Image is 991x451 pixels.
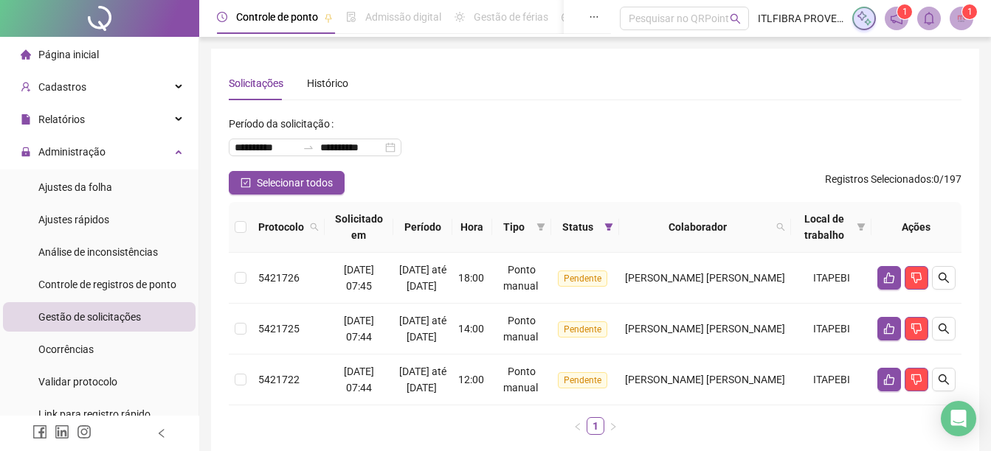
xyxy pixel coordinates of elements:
[625,374,785,385] span: [PERSON_NAME] [PERSON_NAME]
[587,417,604,435] li: 1
[38,214,109,225] span: Ajustes rápidos
[38,49,99,60] span: Página inicial
[38,113,85,125] span: Relatórios
[452,202,492,253] th: Hora
[236,11,318,23] span: Controle de ponto
[589,12,599,22] span: ellipsis
[503,315,538,343] span: Ponto manual
[558,372,607,388] span: Pendente
[303,141,314,153] span: to
[399,264,446,292] span: [DATE] até [DATE]
[229,112,339,136] label: Período da solicitação
[558,321,607,338] span: Pendente
[911,272,922,284] span: dislike
[825,171,961,195] span: : 0 / 197
[938,272,950,284] span: search
[503,264,538,292] span: Ponto manual
[883,374,895,385] span: like
[922,12,936,25] span: bell
[883,323,895,335] span: like
[38,376,117,388] span: Validar protocolo
[258,323,300,335] span: 5421725
[557,219,598,235] span: Status
[258,374,300,385] span: 5421722
[258,272,300,284] span: 5421726
[791,253,871,304] td: ITAPEBI
[241,178,251,188] span: check-square
[310,223,319,231] span: search
[344,366,374,394] span: [DATE] 07:44
[604,417,622,435] li: Próxima página
[773,216,788,238] span: search
[791,354,871,405] td: ITAPEBI
[534,216,548,238] span: filter
[558,270,607,287] span: Pendente
[967,7,973,17] span: 1
[857,223,866,231] span: filter
[609,422,618,431] span: right
[38,81,86,93] span: Cadastros
[325,202,393,253] th: Solicitado em
[569,417,587,435] button: left
[21,147,31,157] span: lock
[791,304,871,354] td: ITAPEBI
[825,173,931,185] span: Registros Selecionados
[776,223,785,231] span: search
[941,401,976,436] div: Open Intercom Messenger
[346,12,356,22] span: file-done
[797,211,851,243] span: Local de trabalho
[562,12,572,22] span: dashboard
[902,7,908,17] span: 1
[625,272,785,284] span: [PERSON_NAME] [PERSON_NAME]
[458,272,484,284] span: 18:00
[573,422,582,431] span: left
[38,146,106,158] span: Administração
[32,424,47,439] span: facebook
[365,11,441,23] span: Admissão digital
[21,82,31,92] span: user-add
[587,418,604,434] a: 1
[458,323,484,335] span: 14:00
[854,208,869,246] span: filter
[344,315,374,343] span: [DATE] 07:44
[883,272,895,284] span: like
[399,315,446,343] span: [DATE] até [DATE]
[77,424,91,439] span: instagram
[38,343,94,355] span: Ocorrências
[730,13,741,24] span: search
[38,279,176,290] span: Controle de registros de ponto
[962,4,977,19] sup: Atualize o seu contato no menu Meus Dados
[625,323,785,335] span: [PERSON_NAME] [PERSON_NAME]
[257,175,333,191] span: Selecionar todos
[498,219,531,235] span: Tipo
[890,12,903,25] span: notification
[324,13,333,22] span: pushpin
[217,12,227,22] span: clock-circle
[307,75,348,91] div: Histórico
[458,374,484,385] span: 12:00
[601,216,616,238] span: filter
[229,75,283,91] div: Solicitações
[897,4,912,19] sup: 1
[474,11,548,23] span: Gestão de férias
[55,424,69,439] span: linkedin
[856,10,872,27] img: sparkle-icon.fc2bf0ac1784a2077858766a79e2daf3.svg
[393,202,452,253] th: Período
[21,114,31,125] span: file
[503,366,538,394] span: Ponto manual
[536,223,545,231] span: filter
[344,264,374,292] span: [DATE] 07:45
[303,141,314,153] span: swap-right
[229,171,345,195] button: Selecionar todos
[911,374,922,385] span: dislike
[21,49,31,60] span: home
[38,311,141,323] span: Gestão de solicitações
[877,219,956,235] div: Ações
[38,181,112,193] span: Ajustes da folha
[258,219,304,235] span: Protocolo
[950,7,973,29] img: 38576
[911,323,922,335] span: dislike
[307,216,322,238] span: search
[38,246,158,258] span: Análise de inconsistências
[604,417,622,435] button: right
